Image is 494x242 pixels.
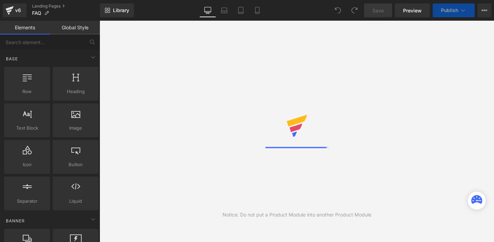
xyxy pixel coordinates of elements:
[113,7,129,13] span: Library
[14,6,22,15] div: v6
[6,88,48,95] span: Row
[6,198,48,205] span: Separator
[32,3,100,9] a: Landing Pages
[55,161,96,168] span: Button
[433,3,475,17] button: Publish
[249,3,266,17] a: Mobile
[3,3,27,17] a: v6
[6,124,48,132] span: Text Block
[441,8,458,13] span: Publish
[6,161,48,168] span: Icon
[403,7,422,14] span: Preview
[216,3,233,17] a: Laptop
[5,56,19,62] span: Base
[100,3,134,17] a: New Library
[32,10,41,16] span: FAQ
[477,3,491,17] button: More
[331,3,345,17] button: Undo
[55,198,96,205] span: Liquid
[223,211,371,219] div: Notice: Do not put a Product Module into another Product Module
[55,124,96,132] span: Image
[199,3,216,17] a: Desktop
[50,21,100,34] a: Global Style
[395,3,430,17] a: Preview
[5,218,25,224] span: Banner
[55,88,96,95] span: Heading
[372,7,384,14] span: Save
[233,3,249,17] a: Tablet
[348,3,361,17] button: Redo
